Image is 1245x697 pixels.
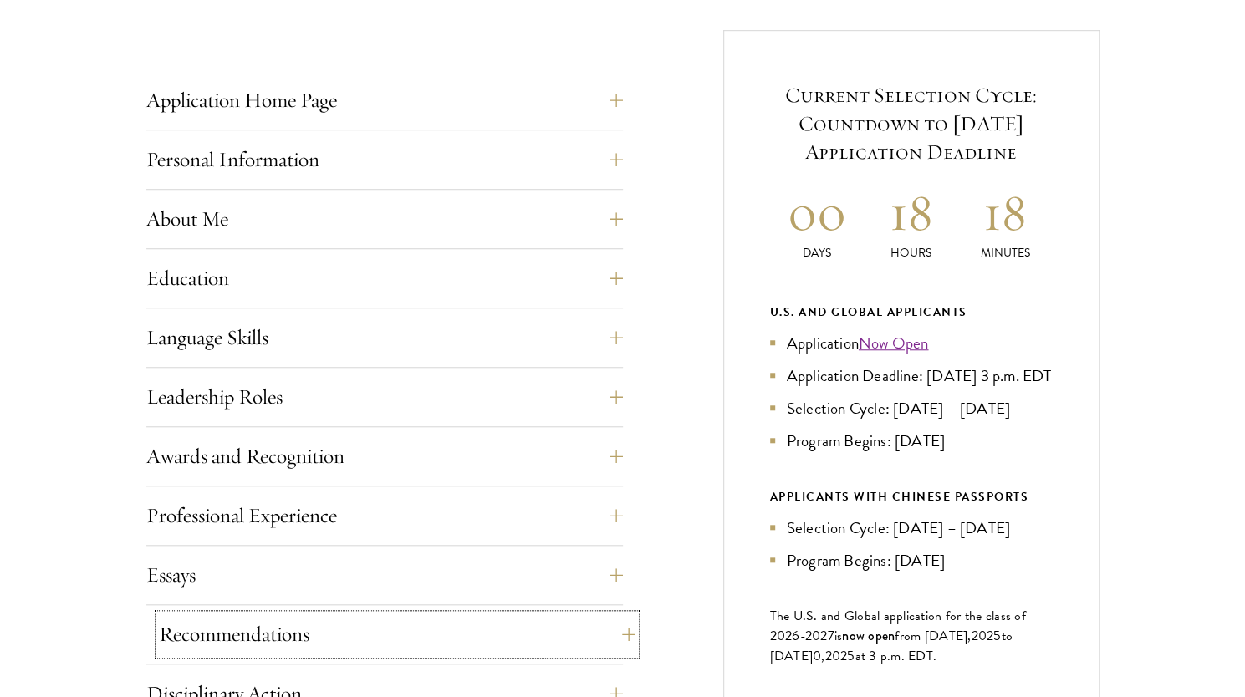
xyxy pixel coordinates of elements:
button: Education [146,258,623,298]
span: 7 [828,626,834,646]
li: Application Deadline: [DATE] 3 p.m. EDT [770,364,1053,388]
span: -202 [800,626,828,646]
span: 0 [813,646,821,666]
div: APPLICANTS WITH CHINESE PASSPORTS [770,486,1053,507]
p: Minutes [958,244,1053,262]
span: 202 [825,646,848,666]
button: Personal Information [146,140,623,180]
span: from [DATE], [895,626,971,646]
button: About Me [146,199,623,239]
span: is [834,626,843,646]
button: Language Skills [146,318,623,358]
p: Days [770,244,865,262]
h2: 18 [864,181,958,244]
button: Awards and Recognition [146,436,623,476]
button: Leadership Roles [146,377,623,417]
div: U.S. and Global Applicants [770,302,1053,323]
button: Recommendations [159,614,635,654]
button: Professional Experience [146,496,623,536]
span: 5 [993,626,1001,646]
span: 5 [847,646,855,666]
p: Hours [864,244,958,262]
span: The U.S. and Global application for the class of 202 [770,606,1026,646]
span: at 3 p.m. EDT. [855,646,937,666]
h2: 18 [958,181,1053,244]
span: , [821,646,824,666]
button: Application Home Page [146,80,623,120]
span: now open [842,626,895,645]
li: Program Begins: [DATE] [770,548,1053,572]
h5: Current Selection Cycle: Countdown to [DATE] Application Deadline [770,81,1053,166]
li: Application [770,331,1053,355]
li: Program Begins: [DATE] [770,429,1053,453]
li: Selection Cycle: [DATE] – [DATE] [770,516,1053,540]
button: Essays [146,555,623,595]
span: 202 [971,626,993,646]
span: to [DATE] [770,626,1013,666]
h2: 00 [770,181,865,244]
a: Now Open [859,331,929,355]
li: Selection Cycle: [DATE] – [DATE] [770,396,1053,420]
span: 6 [792,626,799,646]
